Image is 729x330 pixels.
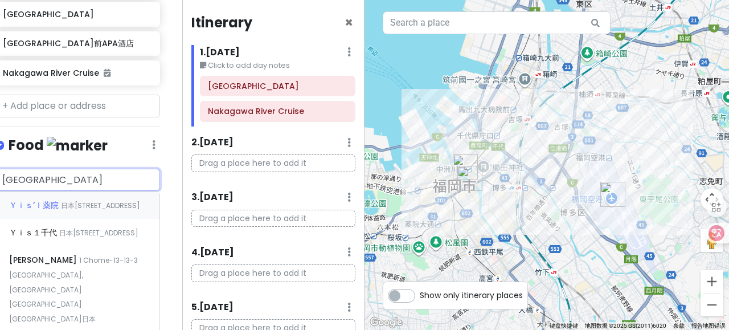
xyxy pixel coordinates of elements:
h6: [GEOGRAPHIC_DATA]前APA酒店 [3,38,151,48]
span: 1 Chome-13-13-3 [GEOGRAPHIC_DATA], [GEOGRAPHIC_DATA][GEOGRAPHIC_DATA][GEOGRAPHIC_DATA]日本 [9,255,138,323]
input: Search a place [383,11,611,34]
span: Ｙｉｓ’ｌ薬院 [9,199,61,211]
h6: 4 . [DATE] [191,247,234,259]
span: Ｙｉｓ１千代 [9,227,59,238]
span: [PERSON_NAME] [9,254,79,266]
h6: Nakagawa River Cruise [208,106,347,116]
h6: 2 . [DATE] [191,137,234,149]
h6: 1 . [DATE] [200,47,240,59]
h6: 5 . [DATE] [191,302,234,313]
h6: Nakagawa River Cruise [3,68,151,78]
span: Close itinerary [345,13,353,32]
small: Click to add day notes [200,60,355,71]
span: 日本[STREET_ADDRESS] [61,201,140,210]
div: Best Western Plus Fukuoka Tenjin-minami [457,166,482,191]
h4: Itinerary [191,14,252,31]
button: 键盘快捷键 [550,322,578,330]
span: 地图数据 ©2025 GS(2011)6020 [585,323,666,329]
button: 缩小 [701,294,723,316]
h4: Food [9,136,108,155]
p: Drag a place here to add it [191,264,355,282]
div: 福冈机场 [600,182,625,207]
p: Drag a place here to add it [191,210,355,227]
p: Drag a place here to add it [191,154,355,172]
a: 在 Google 地图中打开此区域（会打开一个新窗口） [367,315,405,330]
h6: 福冈机场 [208,81,347,91]
button: Close [345,16,353,30]
h6: 3 . [DATE] [191,192,234,203]
a: 条款（在新标签页中打开） [673,323,685,329]
i: Added to itinerary [104,69,110,77]
h6: [GEOGRAPHIC_DATA] [3,9,151,19]
button: 地图镜头控件 [701,188,723,211]
img: marker [47,137,108,154]
a: 报告地图错误 [691,323,726,329]
img: Google [367,315,405,330]
button: 放大 [701,270,723,293]
span: Show only itinerary places [420,289,523,302]
div: Nakagawa River Cruise [453,154,478,180]
span: 日本[STREET_ADDRESS] [59,228,138,238]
